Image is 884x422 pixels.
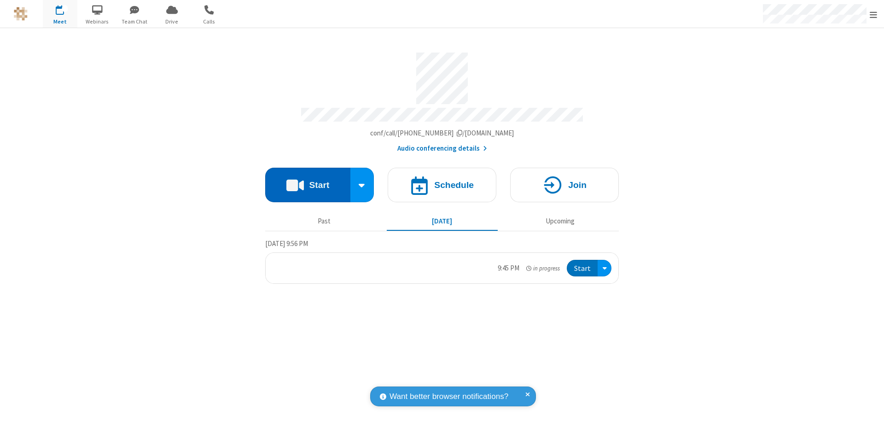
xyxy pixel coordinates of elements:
[265,238,619,284] section: Today's Meetings
[388,168,496,202] button: Schedule
[568,181,587,189] h4: Join
[265,46,619,154] section: Account details
[370,129,514,137] span: Copy my meeting room link
[350,168,374,202] div: Start conference options
[598,260,611,277] div: Open menu
[43,18,77,26] span: Meet
[526,264,560,273] em: in progress
[80,18,115,26] span: Webinars
[387,212,498,230] button: [DATE]
[192,18,227,26] span: Calls
[117,18,152,26] span: Team Chat
[370,128,514,139] button: Copy my meeting room linkCopy my meeting room link
[265,239,308,248] span: [DATE] 9:56 PM
[309,181,329,189] h4: Start
[505,212,616,230] button: Upcoming
[397,143,487,154] button: Audio conferencing details
[567,260,598,277] button: Start
[155,18,189,26] span: Drive
[434,181,474,189] h4: Schedule
[390,391,508,403] span: Want better browser notifications?
[498,263,519,274] div: 9:45 PM
[510,168,619,202] button: Join
[14,7,28,21] img: QA Selenium DO NOT DELETE OR CHANGE
[265,168,350,202] button: Start
[269,212,380,230] button: Past
[62,5,68,12] div: 1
